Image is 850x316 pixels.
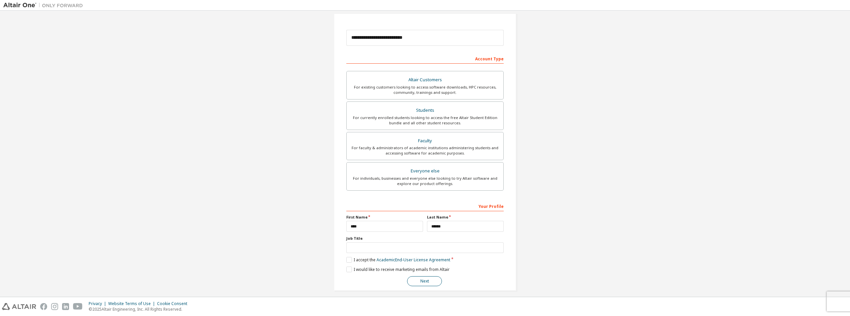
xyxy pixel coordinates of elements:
[351,145,499,156] div: For faculty & administrators of academic institutions administering students and accessing softwa...
[346,215,423,220] label: First Name
[351,106,499,115] div: Students
[62,303,69,310] img: linkedin.svg
[407,276,442,286] button: Next
[427,215,504,220] label: Last Name
[377,257,450,263] a: Academic End-User License Agreement
[3,2,86,9] img: Altair One
[108,301,157,306] div: Website Terms of Use
[346,53,504,64] div: Account Type
[351,176,499,186] div: For individuals, businesses and everyone else looking to try Altair software and explore our prod...
[346,257,450,263] label: I accept the
[351,75,499,85] div: Altair Customers
[2,303,36,310] img: altair_logo.svg
[351,115,499,126] div: For currently enrolled students looking to access the free Altair Student Edition bundle and all ...
[89,306,191,312] p: © 2025 Altair Engineering, Inc. All Rights Reserved.
[346,267,450,272] label: I would like to receive marketing emails from Altair
[73,303,83,310] img: youtube.svg
[157,301,191,306] div: Cookie Consent
[351,85,499,95] div: For existing customers looking to access software downloads, HPC resources, community, trainings ...
[346,236,504,241] label: Job Title
[51,303,58,310] img: instagram.svg
[346,201,504,211] div: Your Profile
[351,136,499,146] div: Faculty
[40,303,47,310] img: facebook.svg
[351,166,499,176] div: Everyone else
[89,301,108,306] div: Privacy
